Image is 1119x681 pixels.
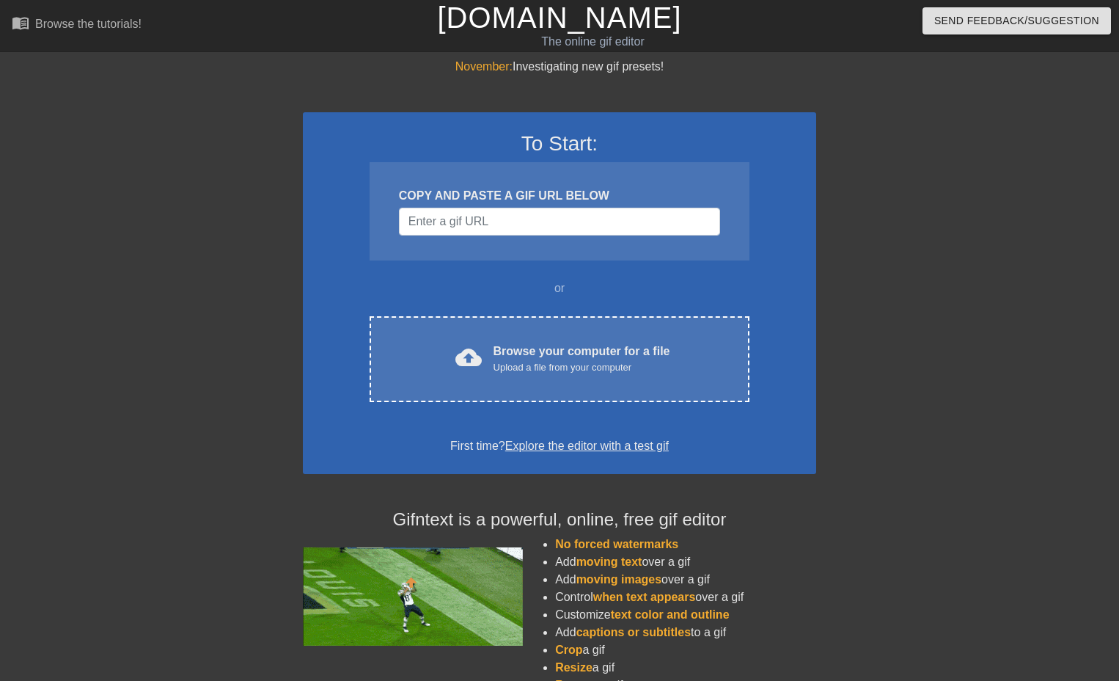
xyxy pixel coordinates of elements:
span: November: [455,60,513,73]
a: [DOMAIN_NAME] [437,1,681,34]
button: Send Feedback/Suggestion [922,7,1111,34]
div: COPY AND PASTE A GIF URL BELOW [399,187,720,205]
a: Browse the tutorials! [12,14,142,37]
img: football_small.gif [303,547,523,646]
li: a gif [555,659,816,677]
span: Crop [555,644,582,656]
li: Customize [555,606,816,624]
a: Explore the editor with a test gif [505,440,669,452]
span: No forced watermarks [555,538,678,550]
span: moving text [576,556,642,568]
span: cloud_upload [455,344,482,371]
input: Username [399,208,720,236]
span: Resize [555,661,592,674]
div: Investigating new gif presets! [303,58,816,76]
span: text color and outline [611,608,730,621]
li: a gif [555,641,816,659]
h3: To Start: [322,131,797,156]
span: captions or subtitles [576,626,691,638]
li: Add over a gif [555,553,816,571]
div: First time? [322,437,797,455]
h4: Gifntext is a powerful, online, free gif editor [303,509,816,531]
span: moving images [576,573,661,586]
li: Add to a gif [555,624,816,641]
span: Send Feedback/Suggestion [934,12,1099,30]
div: Browse the tutorials! [35,18,142,30]
li: Control over a gif [555,589,816,606]
div: Browse your computer for a file [494,343,670,375]
span: when text appears [593,591,696,603]
li: Add over a gif [555,571,816,589]
span: menu_book [12,14,29,32]
div: Upload a file from your computer [494,360,670,375]
div: The online gif editor [381,33,806,51]
div: or [341,280,778,297]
